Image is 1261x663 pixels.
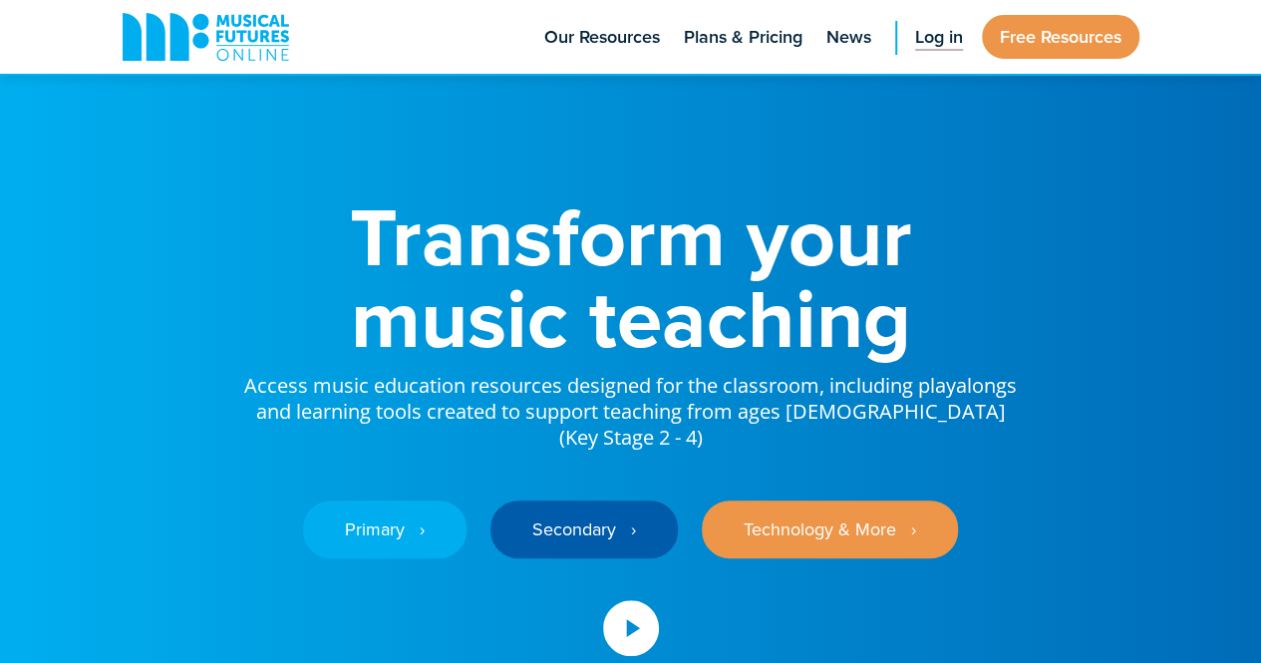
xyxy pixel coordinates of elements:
a: Secondary ‎‏‏‎ ‎ › [490,500,678,558]
a: Primary ‎‏‏‎ ‎ › [303,500,467,558]
a: Free Resources [982,15,1139,59]
span: Our Resources [544,24,660,51]
span: News [826,24,871,51]
span: Log in [915,24,963,51]
span: Plans & Pricing [684,24,802,51]
p: Access music education resources designed for the classroom, including playalongs and learning to... [242,359,1020,451]
h1: Transform your music teaching [242,195,1020,359]
a: Technology & More ‎‏‏‎ ‎ › [702,500,958,558]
